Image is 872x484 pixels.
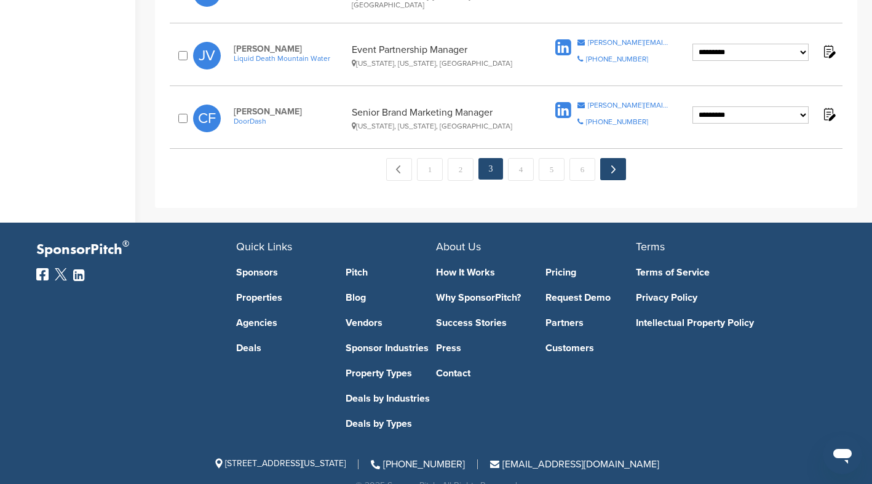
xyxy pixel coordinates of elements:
a: Partners [545,318,636,328]
span: [STREET_ADDRESS][US_STATE] [213,458,346,469]
a: Contact [436,368,527,378]
a: 2 [448,158,474,181]
a: Agencies [236,318,327,328]
div: Senior Brand Marketing Manager [352,106,527,130]
a: Properties [236,293,327,303]
a: Vendors [346,318,437,328]
a: Customers [545,343,636,353]
a: Pricing [545,268,636,277]
a: Next → [600,158,626,180]
a: [EMAIL_ADDRESS][DOMAIN_NAME] [490,458,659,470]
span: Quick Links [236,240,292,253]
a: Sponsors [236,268,327,277]
div: [PHONE_NUMBER] [586,118,648,125]
span: Terms [636,240,665,253]
span: [PERSON_NAME] [234,106,346,117]
a: Property Types [346,368,437,378]
a: DoorDash [234,117,346,125]
a: Blog [346,293,437,303]
a: How It Works [436,268,527,277]
a: Success Stories [436,318,527,328]
a: 4 [508,158,534,181]
p: SponsorPitch [36,241,236,259]
div: [PHONE_NUMBER] [586,55,648,63]
span: CF [193,105,221,132]
a: Pitch [346,268,437,277]
span: JV [193,42,221,69]
span: [PERSON_NAME] [234,44,346,54]
a: Sponsor Industries [346,343,437,353]
a: Intellectual Property Policy [636,318,817,328]
div: [PERSON_NAME][EMAIL_ADDRESS][DOMAIN_NAME] [588,39,670,46]
a: 1 [417,158,443,181]
a: ← Previous [386,158,412,181]
a: Terms of Service [636,268,817,277]
a: [PHONE_NUMBER] [371,458,465,470]
div: Event Partnership Manager [352,44,527,68]
a: Deals by Industries [346,394,437,403]
a: Privacy Policy [636,293,817,303]
a: Press [436,343,527,353]
a: Why SponsorPitch? [436,293,527,303]
em: 3 [478,158,503,180]
a: Liquid Death Mountain Water [234,54,346,63]
img: Facebook [36,268,49,280]
a: 5 [539,158,565,181]
a: 6 [569,158,595,181]
a: Deals [236,343,327,353]
span: ® [122,236,129,252]
div: [US_STATE], [US_STATE], [GEOGRAPHIC_DATA] [352,59,527,68]
img: Twitter [55,268,67,280]
img: Notes [821,106,836,122]
a: Request Demo [545,293,636,303]
span: About Us [436,240,481,253]
iframe: Button to launch messaging window [823,435,862,474]
div: [US_STATE], [US_STATE], [GEOGRAPHIC_DATA] [352,122,527,130]
div: [PERSON_NAME][EMAIL_ADDRESS][DOMAIN_NAME] [588,101,670,109]
a: Deals by Types [346,419,437,429]
img: Notes [821,44,836,59]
